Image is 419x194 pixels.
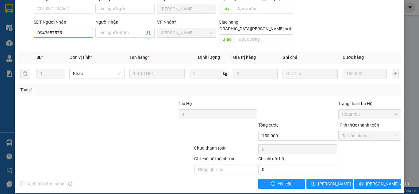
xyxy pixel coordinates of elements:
[342,110,398,119] span: Chưa thu
[233,4,293,13] input: Dọc đường
[342,131,398,140] span: Tại văn phòng
[194,145,258,155] div: Chưa thanh toán
[219,4,233,13] span: Lấy
[311,181,316,186] span: save
[95,19,155,25] div: Người nhận
[194,155,257,165] div: Ghi chú nội bộ nhà xe
[157,20,174,25] span: VP Nhận
[25,181,67,187] span: Xuất hóa đơn hàng
[68,182,72,186] span: info-circle
[392,69,399,78] button: plus
[178,101,192,106] span: Thu Hộ
[233,55,256,60] span: Giá trị hàng
[343,55,364,60] span: Cước hàng
[219,34,235,44] span: Giao
[258,155,337,165] div: Chi phí nội bộ
[306,179,353,189] button: save[PERSON_NAME] đổi
[258,123,279,127] span: Tổng cước
[198,55,220,60] span: Định lượng
[219,20,238,25] span: Giao hàng
[129,69,185,78] input: VD: Bàn, Ghế
[354,179,401,189] button: printer[PERSON_NAME] và In
[338,123,379,127] label: Hình thức thanh toán
[283,69,338,78] input: Ghi Chú
[280,51,340,63] th: Ghi chú
[37,55,41,60] span: SL
[194,165,257,174] input: Nhập ghi chú
[359,181,363,186] span: printer
[258,179,305,189] button: exclamation-circleYêu cầu
[233,69,277,78] input: 0
[73,69,121,78] span: Khác
[338,100,401,107] div: Trạng thái Thu Hộ
[129,55,149,60] span: Tên hàng
[271,181,275,186] span: exclamation-circle
[69,55,92,60] span: Đơn vị tính
[20,86,162,93] div: Tổng: 1
[146,30,151,35] span: user-add
[343,69,387,78] input: 0
[278,181,293,187] span: Yêu cầu
[235,34,293,44] input: Dọc đường
[161,28,213,37] span: VP Nguyễn Văn Cừ
[207,25,293,32] span: [GEOGRAPHIC_DATA][PERSON_NAME] nơi
[222,69,228,78] span: kg
[318,181,358,187] span: [PERSON_NAME] đổi
[34,19,93,25] div: SĐT Người Nhận
[20,69,30,78] button: delete
[366,181,409,187] span: [PERSON_NAME] và In
[161,4,213,13] span: VP Nguyễn Văn Cừ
